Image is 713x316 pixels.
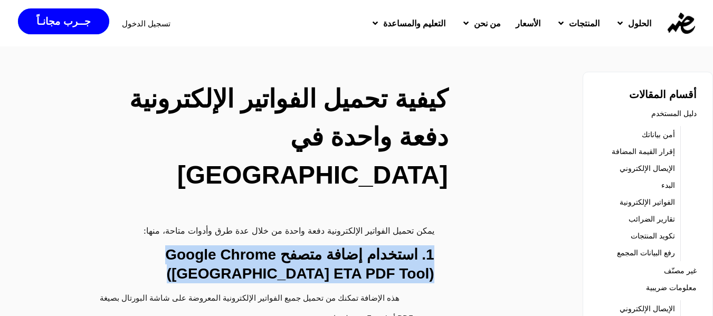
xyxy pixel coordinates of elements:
[612,144,675,159] a: إقرار القيمة المضافة
[642,127,675,142] a: أمن بياناتك
[453,9,508,37] a: من نحن
[664,263,697,278] a: غير مصنّف
[508,9,548,37] a: الأسعار
[617,245,675,260] a: رفع البيانات المجمع
[516,17,540,30] span: الأسعار
[661,178,675,193] a: البدء
[620,195,675,209] a: الفواتير الإلكترونية
[620,161,675,176] a: الإيصال الإلكتروني
[668,13,695,34] img: eDariba
[548,9,607,37] a: المنتجات
[122,20,170,27] a: تسجيل الدخول
[629,89,697,100] strong: أقسام المقالات
[651,106,697,121] a: دليل المستخدم
[92,80,448,194] h2: كيفية تحميل الفواتير الإلكترونية دفعة واحدة في [GEOGRAPHIC_DATA]
[474,17,501,30] span: من نحن
[18,8,109,34] a: جــرب مجانـاً
[620,301,675,316] a: الإيصال الإلكتروني
[79,245,434,283] h3: 1. استخدام إضافة متصفح Google Chrome ([GEOGRAPHIC_DATA] ETA PDF Tool)
[646,280,697,295] a: معلومات ضريبية
[79,224,434,237] p: يمكن تحميل الفواتير الإلكترونية دفعة واحدة من خلال عدة طرق وأدوات متاحة، منها:
[383,17,445,30] span: التعليم والمساعدة
[628,17,651,30] span: الحلول
[631,228,675,243] a: تكويد المنتجات
[569,17,600,30] span: المنتجات
[362,9,453,37] a: التعليم والمساعدة
[629,212,675,226] a: تقارير الضرائب
[607,9,659,37] a: الحلول
[36,16,90,26] span: جــرب مجانـاً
